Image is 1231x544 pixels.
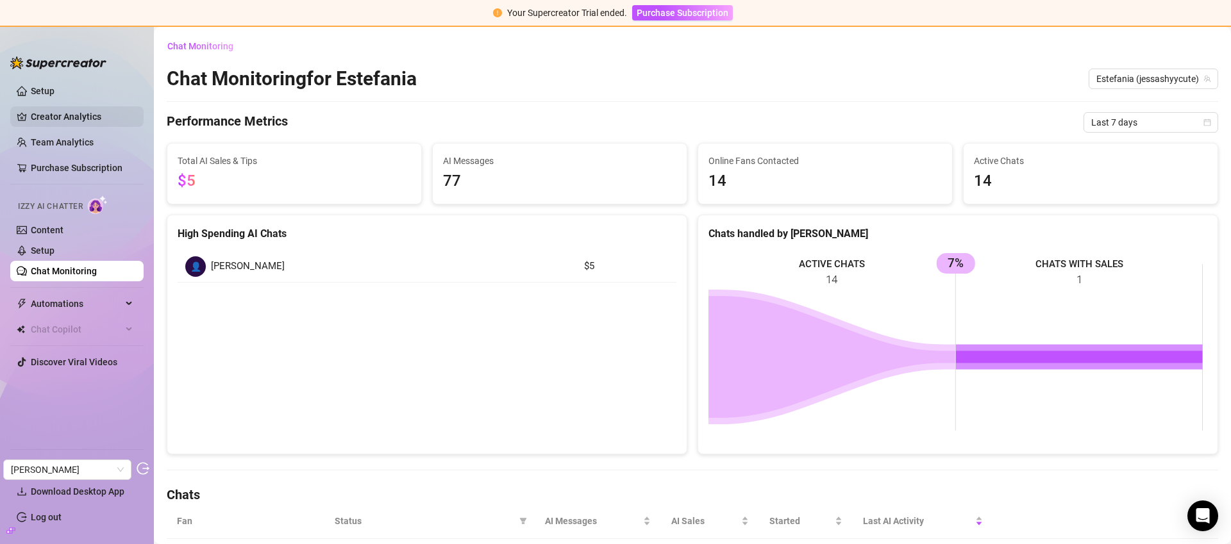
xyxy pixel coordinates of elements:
[493,8,502,17] span: exclamation-circle
[31,137,94,147] a: Team Analytics
[708,226,1207,242] div: Chats handled by [PERSON_NAME]
[974,169,1207,194] span: 14
[443,169,676,194] span: 77
[632,5,733,21] button: Purchase Subscription
[31,106,133,127] a: Creator Analytics
[708,154,942,168] span: Online Fans Contacted
[18,201,83,213] span: Izzy AI Chatter
[1187,500,1218,531] div: Open Intercom Messenger
[167,486,1218,504] h4: Chats
[10,56,106,69] img: logo-BBDzfeDw.svg
[167,36,244,56] button: Chat Monitoring
[507,8,627,18] span: Your Supercreator Trial ended.
[517,511,530,531] span: filter
[1203,75,1211,83] span: team
[211,259,285,274] span: [PERSON_NAME]
[443,154,676,168] span: AI Messages
[1091,113,1210,132] span: Last 7 days
[31,357,117,367] a: Discover Viral Videos
[167,67,417,91] h2: Chat Monitoring for Estefania
[769,514,833,528] span: Started
[31,512,62,522] a: Log out
[708,169,942,194] span: 14
[1096,69,1210,88] span: Estefania (jessashyycute)
[17,299,27,309] span: thunderbolt
[167,112,288,133] h4: Performance Metrics
[519,517,527,525] span: filter
[185,256,206,277] div: 👤
[17,325,25,334] img: Chat Copilot
[31,163,122,173] a: Purchase Subscription
[137,462,149,475] span: logout
[178,172,196,190] span: $5
[535,504,661,539] th: AI Messages
[167,41,233,51] span: Chat Monitoring
[545,514,641,528] span: AI Messages
[863,514,972,528] span: Last AI Activity
[632,8,733,18] a: Purchase Subscription
[31,293,122,314] span: Automations
[974,154,1207,168] span: Active Chats
[671,514,739,528] span: AI Sales
[31,266,97,276] a: Chat Monitoring
[88,195,108,214] img: AI Chatter
[1203,119,1211,126] span: calendar
[6,526,15,535] span: build
[31,245,54,256] a: Setup
[335,514,514,528] span: Status
[31,225,63,235] a: Content
[178,226,676,242] div: High Spending AI Chats
[759,504,853,539] th: Started
[31,86,54,96] a: Setup
[31,319,122,340] span: Chat Copilot
[11,460,124,479] span: Jessica
[661,504,759,539] th: AI Sales
[167,504,324,539] th: Fan
[853,504,992,539] th: Last AI Activity
[17,486,27,497] span: download
[178,154,411,168] span: Total AI Sales & Tips
[584,259,669,274] article: $5
[637,8,728,18] span: Purchase Subscription
[31,486,124,497] span: Download Desktop App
